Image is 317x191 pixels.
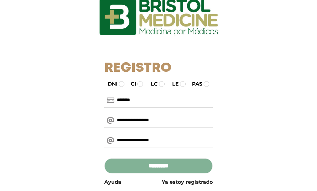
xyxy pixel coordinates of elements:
label: CI [125,80,136,88]
h1: Registro [104,60,213,76]
label: LC [145,80,158,88]
a: Ya estoy registrado [162,178,213,186]
a: Ayuda [104,178,121,186]
label: DNI [102,80,118,88]
label: LE [167,80,179,88]
label: PAS [186,80,202,88]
